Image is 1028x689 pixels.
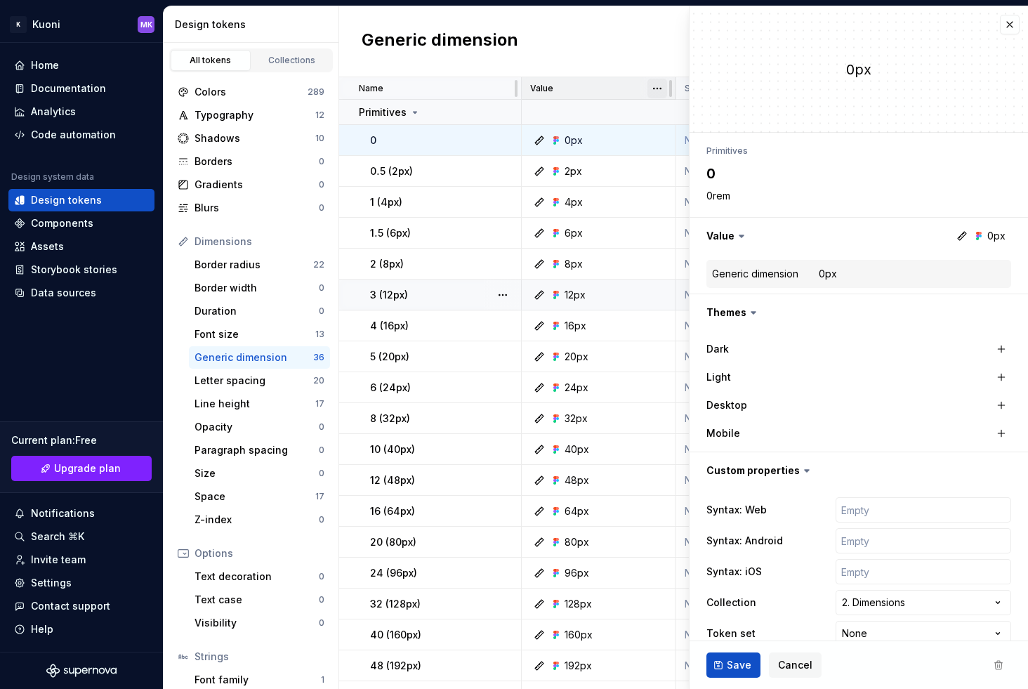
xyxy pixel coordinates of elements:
[370,257,404,271] p: 2 (8px)
[11,433,152,447] div: Current plan : Free
[706,342,729,356] label: Dark
[3,9,160,39] button: KKuoniMK
[370,566,417,580] p: 24 (96px)
[565,535,589,549] div: 80px
[530,83,553,94] p: Value
[370,412,410,426] p: 8 (32px)
[315,329,324,340] div: 13
[370,597,421,611] p: 32 (128px)
[46,664,117,678] a: Supernova Logo
[676,619,746,650] td: None
[565,195,583,209] div: 4px
[189,277,330,299] a: Border width0
[565,226,583,240] div: 6px
[195,570,319,584] div: Text decoration
[565,350,588,364] div: 20px
[189,300,330,322] a: Duration0
[370,473,415,487] p: 12 (48px)
[836,497,1011,523] input: Empty
[565,628,593,642] div: 160px
[676,527,746,558] td: None
[189,565,330,588] a: Text decoration0
[370,381,411,395] p: 6 (24px)
[189,254,330,276] a: Border radius22
[195,258,313,272] div: Border radius
[319,179,324,190] div: 0
[706,503,767,517] label: Syntax: Web
[727,658,751,672] span: Save
[195,466,319,480] div: Size
[676,280,746,310] td: None
[175,18,333,32] div: Design tokens
[676,372,746,403] td: None
[359,105,407,119] p: Primitives
[195,546,324,560] div: Options
[676,650,746,681] td: None
[54,461,121,475] span: Upgrade plan
[565,566,589,580] div: 96px
[315,110,324,121] div: 12
[195,673,321,687] div: Font family
[769,652,822,678] button: Cancel
[8,618,154,641] button: Help
[172,104,330,126] a: Typography12
[8,212,154,235] a: Components
[319,306,324,317] div: 0
[189,416,330,438] a: Opacity0
[370,164,413,178] p: 0․5 (2px)
[565,504,589,518] div: 64px
[195,616,319,630] div: Visibility
[565,442,589,457] div: 40px
[315,491,324,502] div: 17
[31,599,110,613] div: Contact support
[676,156,746,187] td: None
[195,201,319,215] div: Blurs
[189,323,330,346] a: Font size13
[11,171,94,183] div: Design system data
[319,156,324,167] div: 0
[362,29,518,54] h2: Generic dimension
[706,596,756,610] label: Collection
[565,257,583,271] div: 8px
[676,465,746,496] td: None
[189,589,330,611] a: Text case0
[195,281,319,295] div: Border width
[8,100,154,123] a: Analytics
[712,267,798,281] div: Generic dimension
[676,434,746,465] td: None
[8,54,154,77] a: Home
[370,319,409,333] p: 4 (16px)
[370,442,415,457] p: 10 (40px)
[706,534,783,548] label: Syntax: Android
[31,286,96,300] div: Data sources
[370,535,416,549] p: 20 (80px)
[31,506,95,520] div: Notifications
[8,282,154,304] a: Data sources
[195,397,315,411] div: Line height
[11,456,152,481] a: Upgrade plan
[565,288,586,302] div: 12px
[31,128,116,142] div: Code automation
[319,282,324,294] div: 0
[676,341,746,372] td: None
[676,125,746,156] td: None
[195,304,319,318] div: Duration
[8,525,154,548] button: Search ⌘K
[706,626,756,641] label: Token set
[195,443,319,457] div: Paragraph spacing
[8,502,154,525] button: Notifications
[195,350,313,365] div: Generic dimension
[565,164,582,178] div: 2px
[195,374,313,388] div: Letter spacing
[8,235,154,258] a: Assets
[189,462,330,485] a: Size0
[819,267,837,281] div: 0px
[31,105,76,119] div: Analytics
[176,55,246,66] div: All tokens
[778,658,812,672] span: Cancel
[172,150,330,173] a: Borders0
[319,617,324,629] div: 0
[676,187,746,218] td: None
[676,249,746,280] td: None
[706,652,760,678] button: Save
